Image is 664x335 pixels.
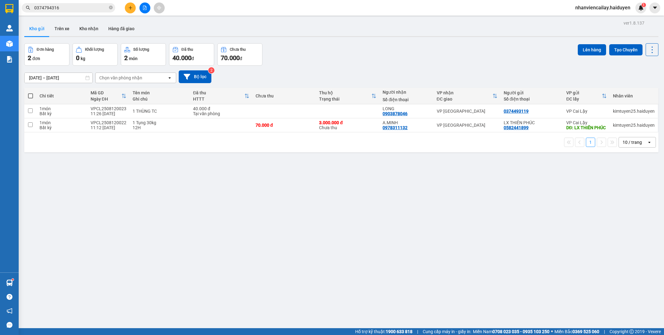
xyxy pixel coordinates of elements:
span: nhanviencailay.haiduyen [570,4,635,12]
button: Tạo Chuyến [609,44,643,55]
div: LONG [383,106,430,111]
div: 1 món [40,106,84,111]
div: Tên món [133,90,187,95]
svg: open [167,75,172,80]
button: Bộ lọc [179,70,211,83]
div: 1 THÙNG TC [133,109,187,114]
div: Chưa thu [256,93,313,98]
div: Chi tiết [40,93,84,98]
span: Miền Bắc [554,328,599,335]
svg: open [647,140,652,145]
span: 2 [28,54,31,62]
th: Toggle SortBy [87,88,130,104]
span: Cung cấp máy in - giấy in: [423,328,471,335]
div: VPCL2508120023 [91,106,126,111]
div: ver 1.8.137 [624,20,644,26]
th: Toggle SortBy [563,88,610,104]
span: món [129,56,138,61]
button: Hàng đã giao [103,21,139,36]
span: | [604,328,605,335]
th: Toggle SortBy [190,88,252,104]
span: caret-down [652,5,658,11]
div: Thu hộ [319,90,371,95]
span: message [7,322,12,328]
span: 70.000 [221,54,240,62]
span: copyright [629,329,634,334]
div: Chưa thu [319,120,376,130]
span: file-add [143,6,147,10]
button: 1 [586,138,595,147]
button: Chưa thu70.000đ [217,43,262,66]
span: đ [191,56,194,61]
div: VP Cai Lậy [566,120,607,125]
span: 0 [76,54,79,62]
div: VPCL2508120022 [91,120,126,125]
span: Miền Nam [473,328,549,335]
button: Đã thu40.000đ [169,43,214,66]
div: kimtuyen25.haiduyen [613,123,655,128]
button: Khối lượng0kg [73,43,118,66]
img: solution-icon [6,56,13,63]
span: aim [157,6,161,10]
div: VP nhận [437,90,492,95]
div: Người nhận [383,90,430,95]
button: Đơn hàng2đơn [24,43,69,66]
span: question-circle [7,294,12,300]
div: Ghi chú [133,97,187,101]
div: LX THIÊN PHÚC [504,120,560,125]
input: Select a date range. [25,73,92,83]
button: Trên xe [49,21,74,36]
div: 0978311132 [383,125,407,130]
span: đơn [32,56,40,61]
div: 0582441899 [504,125,529,130]
button: Số lượng2món [121,43,166,66]
div: 70.000 đ [256,123,313,128]
div: Khối lượng [85,47,104,52]
span: đ [240,56,242,61]
span: 40.000 [172,54,191,62]
span: Hỗ trợ kỹ thuật: [355,328,412,335]
div: 1 Tụng 30kg [133,120,187,125]
div: Chọn văn phòng nhận [99,75,142,81]
div: 40.000 đ [193,106,249,111]
div: Đã thu [181,47,193,52]
input: Tìm tên, số ĐT hoặc mã đơn [34,4,108,11]
span: 2 [124,54,128,62]
button: aim [154,2,165,13]
button: Kho gửi [24,21,49,36]
button: Kho nhận [74,21,103,36]
div: HTTT [193,97,244,101]
div: VP gửi [566,90,602,95]
img: warehouse-icon [6,40,13,47]
strong: 0369 525 060 [572,329,599,334]
div: DĐ: LX THIÊN PHÚC [566,125,607,130]
div: Trạng thái [319,97,371,101]
div: 11:26 [DATE] [91,111,126,116]
div: Tại văn phòng [193,111,249,116]
div: kimtuyen25.haiduyen [613,109,655,114]
div: Nhân viên [613,93,655,98]
div: Chưa thu [230,47,246,52]
span: notification [7,308,12,314]
span: close-circle [109,5,113,11]
div: VP [GEOGRAPHIC_DATA] [437,123,497,128]
div: 10 / trang [623,139,642,145]
div: Mã GD [91,90,121,95]
button: plus [125,2,136,13]
sup: 1 [642,3,646,7]
img: icon-new-feature [638,5,644,11]
div: VP Cai Lậy [566,109,607,114]
img: warehouse-icon [6,280,13,286]
span: ⚪️ [551,330,553,333]
th: Toggle SortBy [316,88,379,104]
span: kg [81,56,85,61]
div: Đơn hàng [37,47,54,52]
div: 11:12 [DATE] [91,125,126,130]
div: Đã thu [193,90,244,95]
div: Số điện thoại [383,97,430,102]
div: 12H [133,125,187,130]
div: VP [GEOGRAPHIC_DATA] [437,109,497,114]
sup: 2 [208,67,214,73]
span: 1 [643,3,645,7]
img: logo-vxr [5,4,13,13]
